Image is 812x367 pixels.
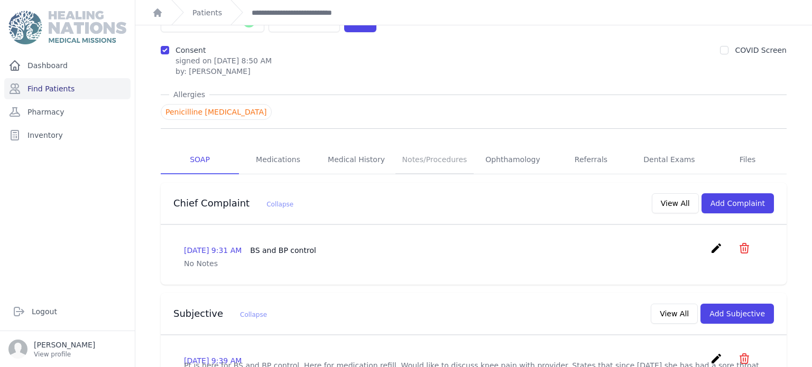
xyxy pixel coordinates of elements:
[239,146,317,174] a: Medications
[317,146,395,174] a: Medical History
[4,125,131,146] a: Inventory
[710,352,723,365] i: create
[184,245,316,256] p: [DATE] 9:31 AM
[735,46,787,54] label: COVID Screen
[474,146,552,174] a: Ophthamology
[173,197,293,210] h3: Chief Complaint
[700,304,774,324] button: Add Subjective
[652,193,699,213] button: View All
[173,307,267,320] h3: Subjective
[176,66,272,77] div: by: [PERSON_NAME]
[4,78,131,99] a: Find Patients
[240,311,267,318] span: Collapse
[710,247,725,257] a: create
[395,146,474,174] a: Notes/Procedures
[192,7,222,18] a: Patients
[4,101,131,123] a: Pharmacy
[8,301,126,322] a: Logout
[630,146,708,174] a: Dental Exams
[266,201,293,208] span: Collapse
[702,193,774,213] button: Add Complaint
[710,242,723,255] i: create
[8,11,126,44] img: Medical Missions EMR
[169,89,209,100] span: Allergies
[4,55,131,76] a: Dashboard
[34,350,95,359] p: View profile
[161,146,239,174] a: SOAP
[250,246,316,255] span: BS and BP control
[708,146,787,174] a: Files
[176,55,272,66] p: signed on [DATE] 8:50 AM
[651,304,698,324] button: View All
[34,340,95,350] p: [PERSON_NAME]
[710,357,725,367] a: create
[161,104,272,120] span: Penicilline [MEDICAL_DATA]
[176,46,206,54] label: Consent
[184,258,763,269] p: No Notes
[184,355,242,366] p: [DATE] 9:39 AM
[161,146,787,174] nav: Tabs
[552,146,630,174] a: Referrals
[8,340,126,359] a: [PERSON_NAME] View profile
